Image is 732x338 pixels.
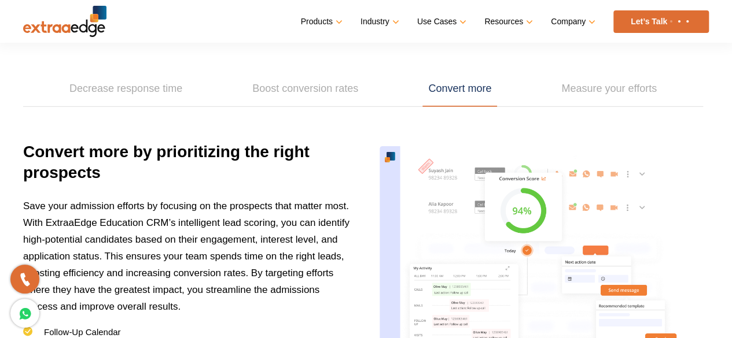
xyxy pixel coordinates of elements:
[417,13,464,30] a: Use Cases
[361,13,397,30] a: Industry
[422,71,497,107] a: Convert more
[551,13,593,30] a: Company
[23,142,352,198] h3: Convert more by prioritizing the right prospects
[301,13,340,30] a: Products
[64,71,188,107] a: Decrease response time
[484,13,531,30] a: Resources
[247,71,364,107] a: Boost conversion rates
[556,71,663,107] a: Measure your efforts
[613,10,709,33] a: Let’s Talk
[23,200,350,312] span: Save your admission efforts by focusing on the prospects that matter most. With ExtraaEdge Educat...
